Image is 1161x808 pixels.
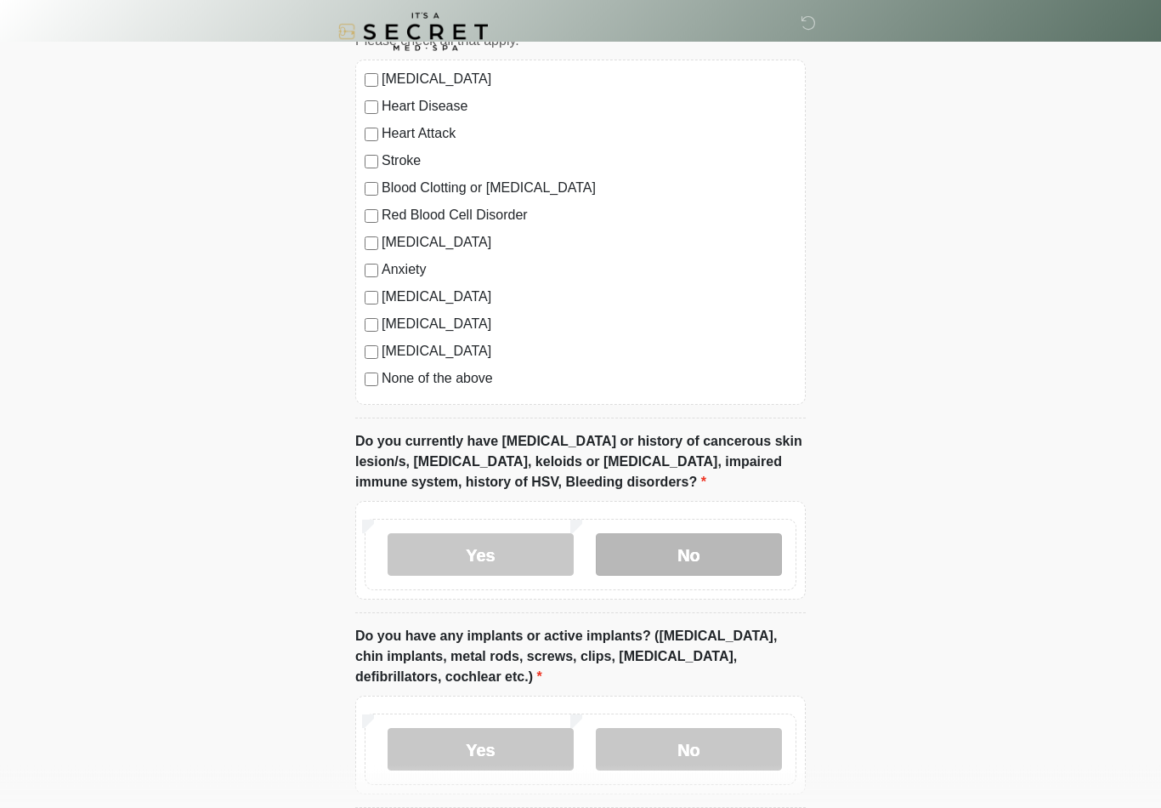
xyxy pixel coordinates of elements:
label: No [596,729,782,771]
label: Anxiety [382,260,796,281]
label: [MEDICAL_DATA] [382,287,796,308]
label: Do you have any implants or active implants? ([MEDICAL_DATA], chin implants, metal rods, screws, ... [355,627,806,688]
img: It's A Secret Med Spa Logo [338,13,488,51]
label: Heart Disease [382,97,796,117]
input: [MEDICAL_DATA] [365,237,378,251]
label: [MEDICAL_DATA] [382,315,796,335]
input: Heart Disease [365,101,378,115]
label: No [596,534,782,577]
label: [MEDICAL_DATA] [382,233,796,253]
label: Do you currently have [MEDICAL_DATA] or history of cancerous skin lesion/s, [MEDICAL_DATA], keloi... [355,432,806,493]
label: [MEDICAL_DATA] [382,342,796,362]
label: Stroke [382,151,796,172]
input: None of the above [365,373,378,387]
label: Yes [388,534,574,577]
label: Red Blood Cell Disorder [382,206,796,226]
input: [MEDICAL_DATA] [365,292,378,305]
input: [MEDICAL_DATA] [365,346,378,360]
input: [MEDICAL_DATA] [365,319,378,333]
label: Yes [388,729,574,771]
input: Heart Attack [365,128,378,142]
input: Red Blood Cell Disorder [365,210,378,224]
label: None of the above [382,369,796,390]
label: Heart Attack [382,124,796,145]
input: Anxiety [365,265,378,278]
input: Blood Clotting or [MEDICAL_DATA] [365,183,378,196]
input: [MEDICAL_DATA] [365,74,378,88]
input: Stroke [365,156,378,169]
label: [MEDICAL_DATA] [382,70,796,90]
label: Blood Clotting or [MEDICAL_DATA] [382,179,796,199]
